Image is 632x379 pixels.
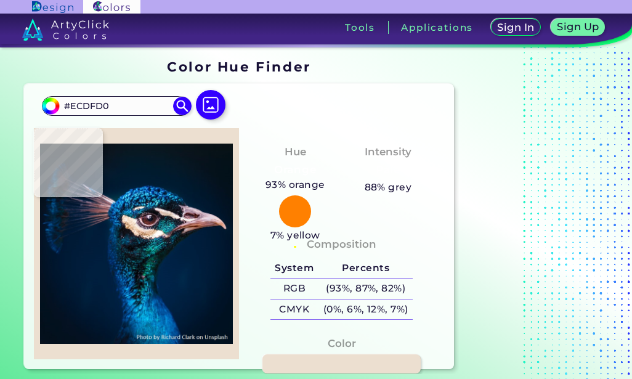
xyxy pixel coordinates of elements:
[270,279,318,299] h5: RGB
[59,97,174,114] input: type color..
[270,258,318,279] h5: System
[269,163,322,177] h3: Orange
[318,258,413,279] h5: Percents
[307,235,376,253] h4: Composition
[328,335,356,353] h4: Color
[196,90,225,120] img: icon picture
[499,23,533,32] h5: Sign In
[173,97,192,115] img: icon search
[285,143,306,161] h4: Hue
[365,179,412,195] h5: 88% grey
[318,279,413,299] h5: (93%, 87%, 82%)
[270,300,318,320] h5: CMYK
[365,143,411,161] h4: Intensity
[167,57,310,76] h1: Color Hue Finder
[370,163,405,177] h3: Pale
[493,20,539,35] a: Sign In
[40,134,233,354] img: img_pavlin.jpg
[559,22,597,31] h5: Sign Up
[554,20,602,35] a: Sign Up
[22,18,109,41] img: logo_artyclick_colors_white.svg
[459,55,613,374] iframe: Advertisement
[318,300,413,320] h5: (0%, 6%, 12%, 7%)
[261,177,330,193] h5: 93% orange
[345,23,375,32] h3: Tools
[401,23,473,32] h3: Applications
[32,1,73,13] img: ArtyClick Design logo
